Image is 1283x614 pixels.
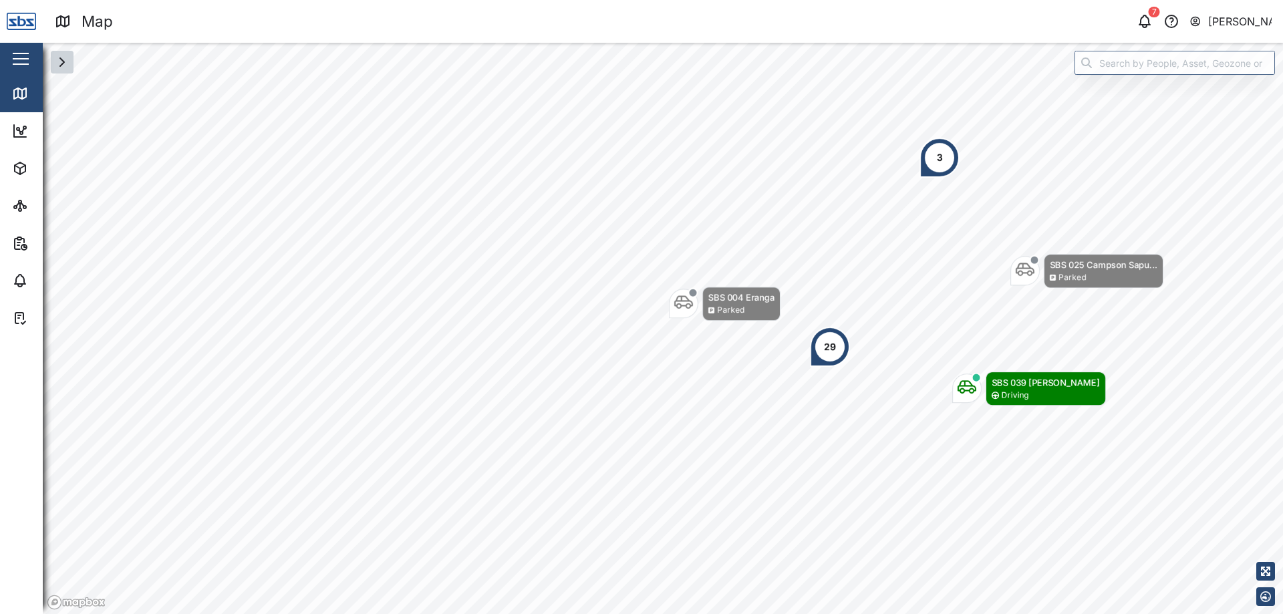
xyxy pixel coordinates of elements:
div: Dashboard [35,124,95,138]
div: Reports [35,236,80,251]
div: Map marker [810,327,850,367]
div: Alarms [35,273,76,288]
div: Parked [1058,271,1086,284]
div: 7 [1149,7,1160,17]
div: Map marker [919,138,960,178]
div: Driving [1002,389,1029,402]
div: SBS 039 [PERSON_NAME] [992,375,1100,389]
div: Map [35,86,65,101]
button: [PERSON_NAME] [1189,12,1272,31]
div: Sites [35,198,67,213]
div: Map marker [1010,254,1163,288]
div: 29 [824,339,836,354]
div: [PERSON_NAME] [1208,13,1272,30]
div: Map marker [669,287,780,321]
div: 3 [937,150,943,165]
div: Parked [717,304,744,317]
div: Tasks [35,311,72,325]
div: Map marker [952,371,1106,406]
canvas: Map [43,43,1283,614]
a: Mapbox logo [47,595,106,610]
div: SBS 025 Campson Sapu... [1050,258,1157,271]
div: Map [82,10,113,33]
img: Main Logo [7,7,36,36]
div: Assets [35,161,76,176]
div: SBS 004 Eranga [708,291,774,304]
input: Search by People, Asset, Geozone or Place [1075,51,1275,75]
